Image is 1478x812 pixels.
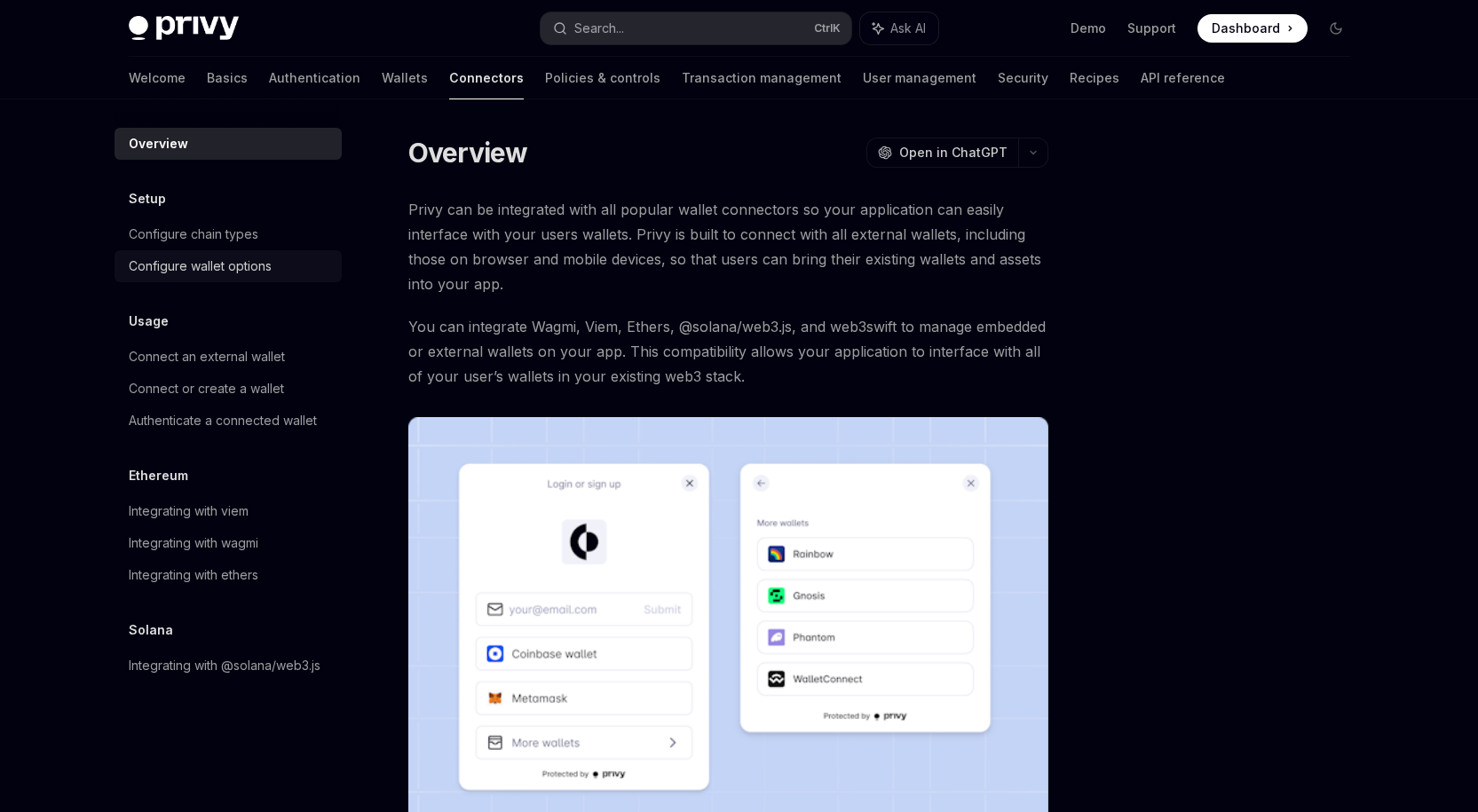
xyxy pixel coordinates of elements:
[115,650,342,682] a: Integrating with @solana/web3.js
[1322,14,1350,43] button: Toggle dark mode
[1141,57,1225,99] a: API reference
[115,218,342,250] a: Configure chain types
[1197,14,1308,43] a: Dashboard
[890,20,926,37] span: Ask AI
[682,57,842,99] a: Transaction management
[115,373,342,405] a: Connect or create a wallet
[129,188,166,209] h5: Setup
[129,619,173,641] h5: Solana
[408,314,1048,389] span: You can integrate Wagmi, Viem, Ethers, @solana/web3.js, and web3swift to manage embedded or exter...
[814,21,841,35] span: Ctrl K
[860,12,938,44] button: Ask AI
[998,57,1048,99] a: Security
[541,12,851,44] button: Search...CtrlK
[129,655,320,676] div: Integrating with @solana/web3.js
[574,18,624,39] div: Search...
[1212,20,1280,37] span: Dashboard
[115,559,342,591] a: Integrating with ethers
[129,346,285,367] div: Connect an external wallet
[408,137,528,169] h1: Overview
[449,57,524,99] a: Connectors
[269,57,360,99] a: Authentication
[382,57,428,99] a: Wallets
[863,57,976,99] a: User management
[129,410,317,431] div: Authenticate a connected wallet
[899,144,1008,162] span: Open in ChatGPT
[129,224,258,245] div: Configure chain types
[129,378,284,399] div: Connect or create a wallet
[115,250,342,282] a: Configure wallet options
[129,57,186,99] a: Welcome
[129,465,188,486] h5: Ethereum
[866,138,1018,168] button: Open in ChatGPT
[115,341,342,373] a: Connect an external wallet
[115,405,342,437] a: Authenticate a connected wallet
[129,311,169,332] h5: Usage
[207,57,248,99] a: Basics
[129,256,272,277] div: Configure wallet options
[545,57,660,99] a: Policies & controls
[115,128,342,160] a: Overview
[115,495,342,527] a: Integrating with viem
[129,16,239,41] img: dark logo
[129,501,249,522] div: Integrating with viem
[129,133,188,154] div: Overview
[1070,57,1119,99] a: Recipes
[408,197,1048,296] span: Privy can be integrated with all popular wallet connectors so your application can easily interfa...
[1127,20,1176,37] a: Support
[1071,20,1106,37] a: Demo
[129,532,258,554] div: Integrating with wagmi
[129,564,258,586] div: Integrating with ethers
[115,527,342,559] a: Integrating with wagmi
